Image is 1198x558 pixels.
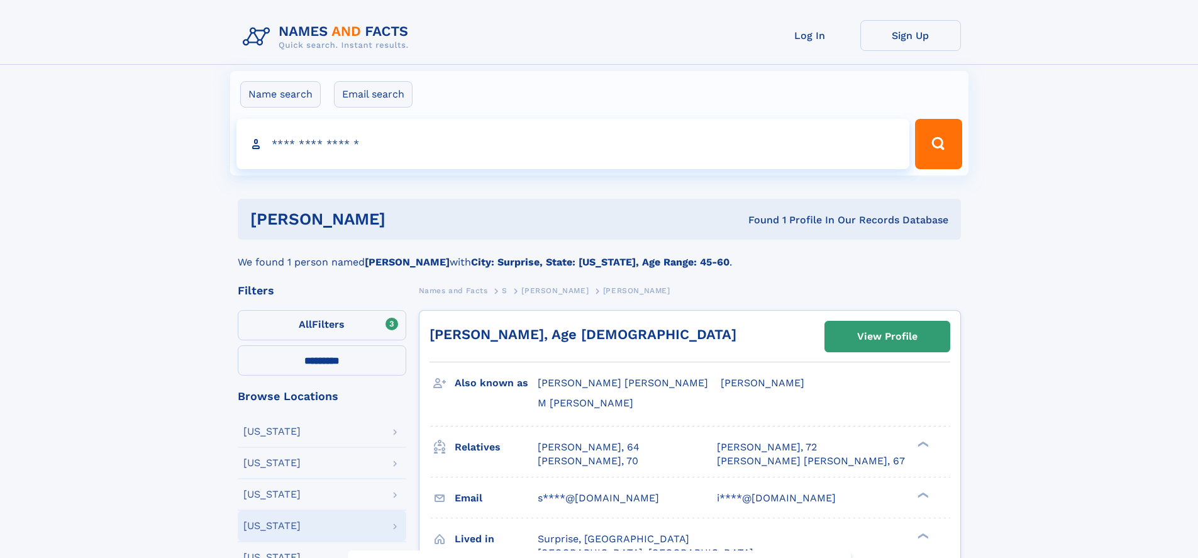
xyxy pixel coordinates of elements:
a: View Profile [825,321,950,352]
label: Name search [240,81,321,108]
div: Found 1 Profile In Our Records Database [567,213,948,227]
div: We found 1 person named with . [238,240,961,270]
label: Email search [334,81,413,108]
a: Log In [760,20,860,51]
h3: Email [455,488,538,509]
span: All [299,318,312,330]
b: [PERSON_NAME] [365,256,450,268]
div: Filters [238,285,406,296]
span: M [PERSON_NAME] [538,397,633,409]
div: ❯ [914,532,929,540]
a: Sign Up [860,20,961,51]
div: ❯ [914,491,929,499]
a: [PERSON_NAME], Age [DEMOGRAPHIC_DATA] [430,326,736,342]
div: View Profile [857,322,918,351]
span: S [502,286,507,295]
div: Browse Locations [238,391,406,402]
span: [PERSON_NAME] [721,377,804,389]
div: [US_STATE] [243,521,301,531]
div: [US_STATE] [243,427,301,437]
h1: [PERSON_NAME] [250,211,567,227]
div: [US_STATE] [243,489,301,499]
a: [PERSON_NAME], 70 [538,454,638,468]
b: City: Surprise, State: [US_STATE], Age Range: 45-60 [471,256,729,268]
div: [US_STATE] [243,458,301,468]
button: Search Button [915,119,962,169]
img: Logo Names and Facts [238,20,419,54]
a: Names and Facts [419,282,488,298]
span: [PERSON_NAME] [PERSON_NAME] [538,377,708,389]
input: search input [236,119,910,169]
a: [PERSON_NAME] [521,282,589,298]
a: [PERSON_NAME] [PERSON_NAME], 67 [717,454,905,468]
label: Filters [238,310,406,340]
a: [PERSON_NAME], 64 [538,440,640,454]
span: [PERSON_NAME] [521,286,589,295]
h3: Relatives [455,437,538,458]
h3: Lived in [455,528,538,550]
h3: Also known as [455,372,538,394]
div: ❯ [914,440,929,448]
span: Surprise, [GEOGRAPHIC_DATA] [538,533,689,545]
a: [PERSON_NAME], 72 [717,440,817,454]
span: [PERSON_NAME] [603,286,670,295]
a: S [502,282,507,298]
